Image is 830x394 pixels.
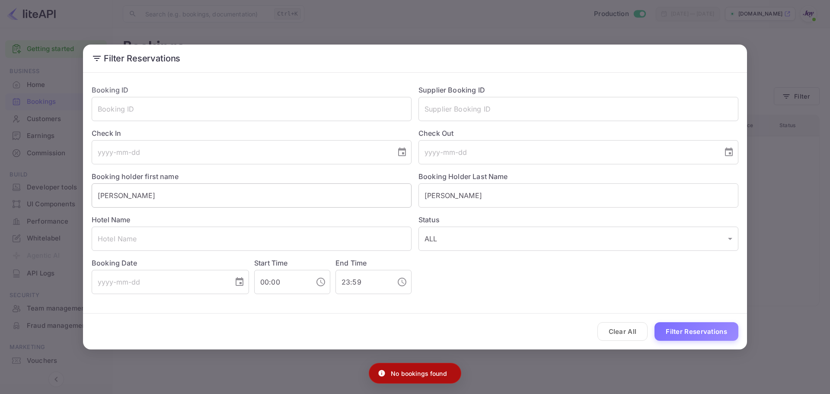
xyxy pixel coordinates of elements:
[92,128,412,138] label: Check In
[92,227,412,251] input: Hotel Name
[418,140,717,164] input: yyyy-mm-dd
[312,273,329,291] button: Choose time, selected time is 12:00 AM
[720,144,737,161] button: Choose date
[92,183,412,208] input: Holder First Name
[391,369,447,378] p: No bookings found
[92,172,179,181] label: Booking holder first name
[92,215,131,224] label: Hotel Name
[92,140,390,164] input: yyyy-mm-dd
[418,172,508,181] label: Booking Holder Last Name
[92,97,412,121] input: Booking ID
[393,273,411,291] button: Choose time, selected time is 11:59 PM
[254,270,309,294] input: hh:mm
[83,45,747,72] h2: Filter Reservations
[418,215,738,225] label: Status
[254,259,288,267] label: Start Time
[92,258,249,268] label: Booking Date
[92,270,227,294] input: yyyy-mm-dd
[654,322,738,341] button: Filter Reservations
[335,259,367,267] label: End Time
[418,227,738,251] div: ALL
[597,322,648,341] button: Clear All
[418,86,485,94] label: Supplier Booking ID
[231,273,248,291] button: Choose date
[418,183,738,208] input: Holder Last Name
[418,97,738,121] input: Supplier Booking ID
[393,144,411,161] button: Choose date
[418,128,738,138] label: Check Out
[335,270,390,294] input: hh:mm
[92,86,129,94] label: Booking ID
